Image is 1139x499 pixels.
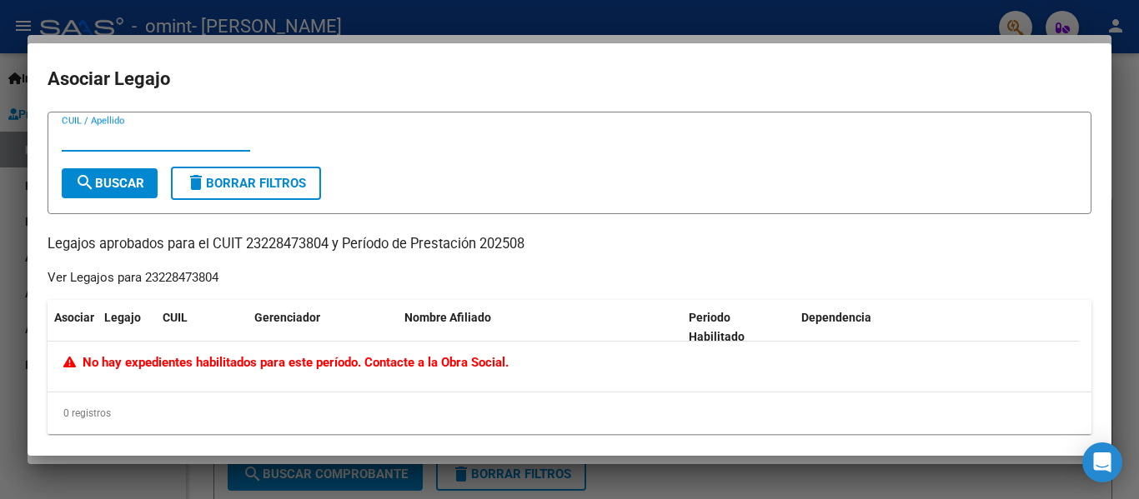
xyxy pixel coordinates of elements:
[682,300,795,355] datatable-header-cell: Periodo Habilitado
[63,355,509,370] span: No hay expedientes habilitados para este período. Contacte a la Obra Social.
[1082,442,1122,482] div: Open Intercom Messenger
[156,300,248,355] datatable-header-cell: CUIL
[689,311,745,343] span: Periodo Habilitado
[186,172,206,192] mat-icon: delete
[248,300,398,355] datatable-header-cell: Gerenciador
[104,311,141,324] span: Legajo
[48,268,218,287] div: Ver Legajos para 23228473804
[54,311,94,324] span: Asociar
[48,63,1091,95] h2: Asociar Legajo
[186,176,306,191] span: Borrar Filtros
[62,168,158,198] button: Buscar
[48,392,1091,434] div: 0 registros
[801,311,871,324] span: Dependencia
[98,300,156,355] datatable-header-cell: Legajo
[398,300,682,355] datatable-header-cell: Nombre Afiliado
[48,234,1091,255] p: Legajos aprobados para el CUIT 23228473804 y Período de Prestación 202508
[75,176,144,191] span: Buscar
[48,300,98,355] datatable-header-cell: Asociar
[254,311,320,324] span: Gerenciador
[163,311,188,324] span: CUIL
[171,167,321,200] button: Borrar Filtros
[795,300,1079,355] datatable-header-cell: Dependencia
[404,311,491,324] span: Nombre Afiliado
[75,172,95,192] mat-icon: search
